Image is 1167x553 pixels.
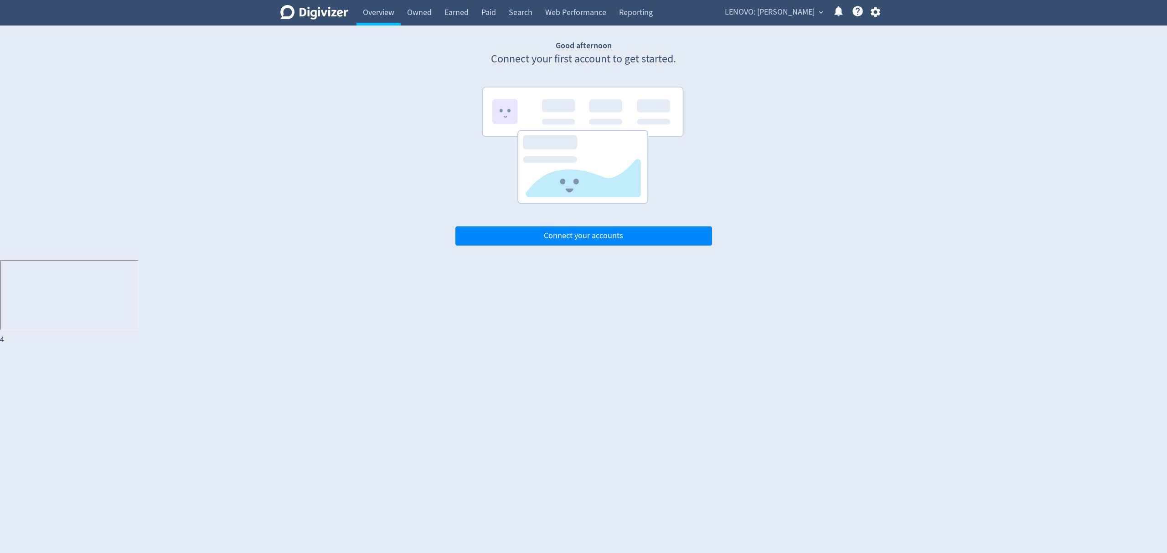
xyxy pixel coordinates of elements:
[455,40,712,51] h1: Good afternoon
[455,51,712,67] p: Connect your first account to get started.
[455,226,712,246] button: Connect your accounts
[725,5,815,20] span: LENOVO: [PERSON_NAME]
[544,232,623,240] span: Connect your accounts
[455,230,712,241] a: Connect your accounts
[817,8,825,16] span: expand_more
[722,5,826,20] button: LENOVO: [PERSON_NAME]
